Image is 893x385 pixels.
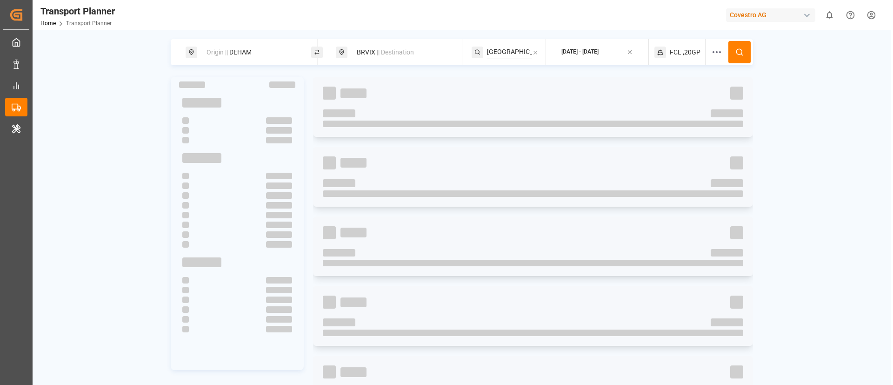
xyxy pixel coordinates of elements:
[726,8,815,22] div: Covestro AG
[561,48,599,56] div: [DATE] - [DATE]
[40,20,56,27] a: Home
[840,5,861,26] button: Help Center
[683,47,700,57] span: ,20GP
[207,48,228,56] span: Origin ||
[726,6,819,24] button: Covestro AG
[377,48,414,56] span: || Destination
[487,45,532,59] input: Search Service String
[201,44,301,61] div: DEHAM
[552,43,643,61] button: [DATE] - [DATE]
[40,4,115,18] div: Transport Planner
[670,47,681,57] span: FCL
[351,44,452,61] div: BRVIX
[819,5,840,26] button: show 0 new notifications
